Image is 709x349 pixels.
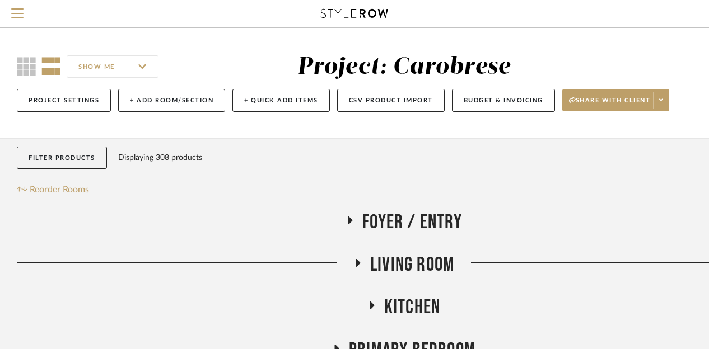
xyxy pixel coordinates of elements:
button: Project Settings [17,89,111,112]
button: Budget & Invoicing [452,89,555,112]
button: Share with client [562,89,670,111]
span: Share with client [569,96,651,113]
button: + Quick Add Items [232,89,330,112]
span: Living Room [370,253,454,277]
div: Displaying 308 products [118,147,202,169]
div: Project: Carobrese [297,55,511,79]
button: Reorder Rooms [17,183,89,196]
span: Reorder Rooms [30,183,89,196]
span: Foyer / Entry [362,210,462,234]
span: Kitchen [384,295,440,319]
button: Filter Products [17,147,107,169]
button: + Add Room/Section [118,89,225,112]
button: CSV Product Import [337,89,445,112]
